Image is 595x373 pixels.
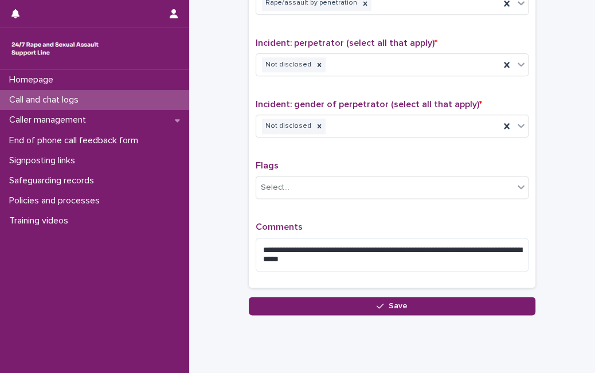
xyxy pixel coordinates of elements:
p: Signposting links [5,155,84,166]
div: Select... [261,182,289,194]
span: Flags [256,161,279,170]
img: rhQMoQhaT3yELyF149Cw [9,37,101,60]
span: Comments [256,222,303,231]
p: Call and chat logs [5,95,88,105]
p: Homepage [5,74,62,85]
div: Not disclosed [262,119,313,134]
p: End of phone call feedback form [5,135,147,146]
p: Caller management [5,115,95,125]
span: Save [389,302,408,310]
span: Incident: perpetrator (select all that apply) [256,38,437,48]
p: Safeguarding records [5,175,103,186]
div: Not disclosed [262,57,313,73]
span: Incident: gender of perpetrator (select all that apply) [256,100,482,109]
button: Save [249,297,535,315]
p: Policies and processes [5,195,109,206]
p: Training videos [5,215,77,226]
